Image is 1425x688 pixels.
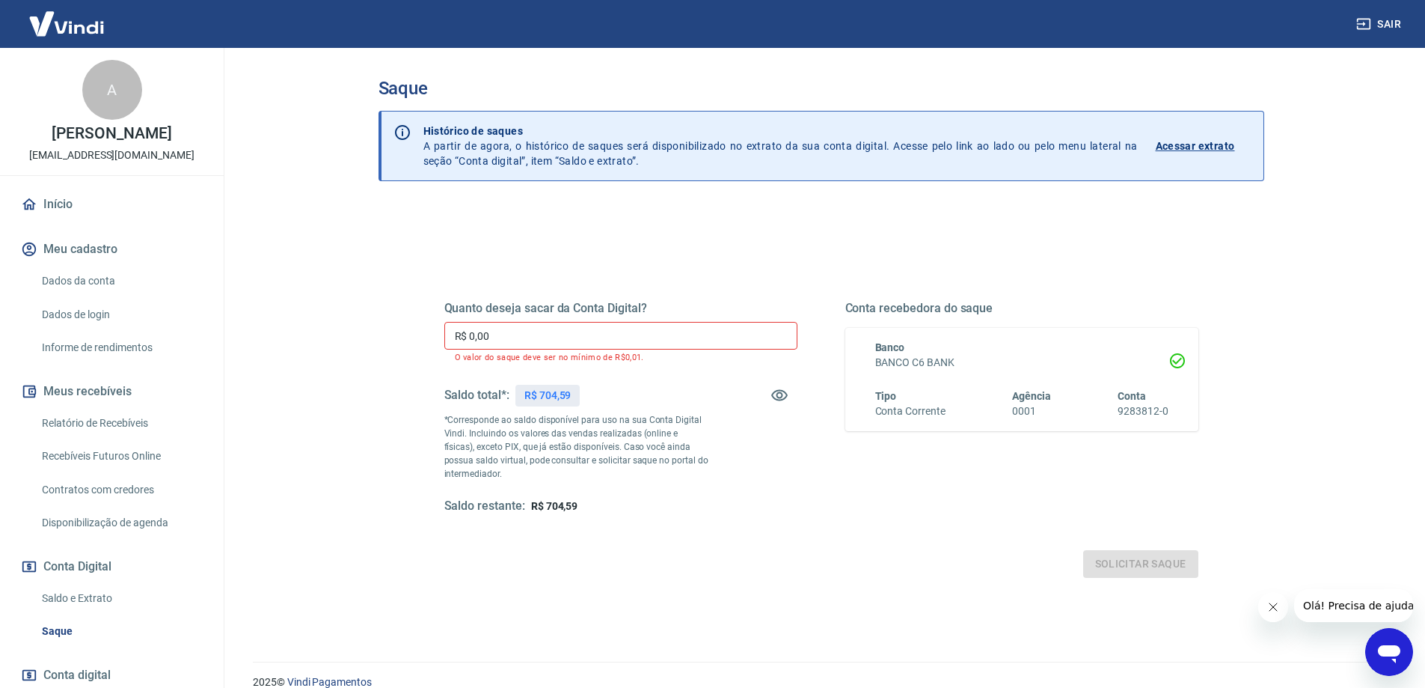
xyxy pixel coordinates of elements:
a: Saque [36,616,206,647]
a: Dados da conta [36,266,206,296]
iframe: Fechar mensagem [1258,592,1288,622]
button: Conta Digital [18,550,206,583]
span: Conta digital [43,665,111,686]
a: Recebíveis Futuros Online [36,441,206,472]
h6: 0001 [1012,404,1051,419]
h5: Saldo total*: [444,388,509,403]
a: Vindi Pagamentos [287,676,372,688]
h6: Conta Corrente [875,404,946,419]
span: Tipo [875,390,897,402]
p: R$ 704,59 [524,388,571,404]
span: Olá! Precisa de ajuda? [9,10,126,22]
a: Saldo e Extrato [36,583,206,614]
h5: Saldo restante: [444,499,525,514]
p: O valor do saque deve ser no mínimo de R$0,01. [455,353,787,362]
p: A partir de agora, o histórico de saques será disponibilizado no extrato da sua conta digital. Ac... [423,124,1138,168]
a: Início [18,188,206,221]
p: *Corresponde ao saldo disponível para uso na sua Conta Digital Vindi. Incluindo os valores das ve... [444,413,709,481]
button: Meu cadastro [18,233,206,266]
p: [EMAIL_ADDRESS][DOMAIN_NAME] [29,147,194,163]
p: [PERSON_NAME] [52,126,171,141]
span: R$ 704,59 [531,500,578,512]
span: Banco [875,341,905,353]
img: Vindi [18,1,115,46]
a: Dados de login [36,299,206,330]
a: Contratos com credores [36,475,206,505]
a: Relatório de Recebíveis [36,408,206,439]
h6: 9283812-0 [1118,404,1168,419]
h6: BANCO C6 BANK [875,355,1168,371]
span: Agência [1012,390,1051,402]
div: A [82,60,142,120]
p: Acessar extrato [1156,138,1235,153]
p: Histórico de saques [423,124,1138,138]
a: Informe de rendimentos [36,332,206,363]
a: Disponibilização de agenda [36,508,206,538]
button: Meus recebíveis [18,375,206,408]
iframe: Mensagem da empresa [1294,589,1413,622]
h3: Saque [379,78,1264,99]
button: Sair [1353,10,1407,38]
h5: Conta recebedora do saque [845,301,1198,316]
h5: Quanto deseja sacar da Conta Digital? [444,301,797,316]
iframe: Botão para abrir a janela de mensagens [1365,628,1413,676]
a: Acessar extrato [1156,124,1251,168]
span: Conta [1118,390,1146,402]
